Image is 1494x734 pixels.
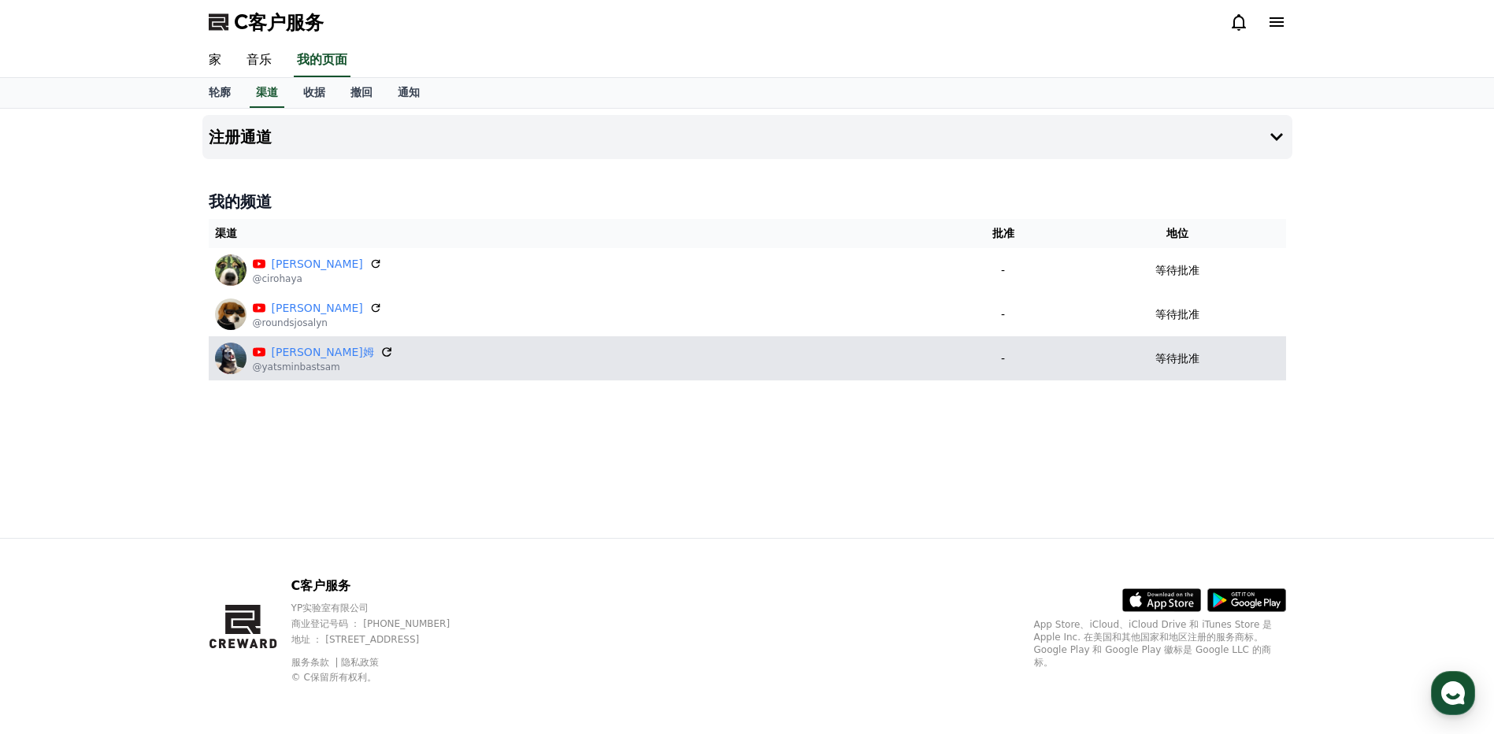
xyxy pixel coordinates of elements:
a: Home [5,499,104,539]
a: [PERSON_NAME]姆 [272,344,374,361]
a: 轮廓 [196,78,243,108]
font: 地位 [1166,227,1188,239]
p: - [943,350,1063,367]
p: C客户服务 [291,576,480,595]
p: - [943,262,1063,279]
a: 渠道 [250,78,284,108]
p: 地址 ： [STREET_ADDRESS] [291,633,480,646]
p: @cirohaya [253,272,382,285]
a: 服务条款 [291,657,341,668]
button: 注册通道 [202,115,1292,159]
a: [PERSON_NAME] [272,256,363,272]
p: 等待批准 [1155,306,1199,323]
img: 亚茨敏·巴斯特姆 [215,343,247,374]
p: 等待批准 [1155,262,1199,279]
span: Home [40,523,68,536]
a: [PERSON_NAME] [272,300,363,317]
p: - [943,306,1063,323]
p: 等待批准 [1155,350,1199,367]
a: Messages [104,499,203,539]
a: Settings [203,499,302,539]
p: © C保留所有权利。 [291,671,480,684]
font: 批准 [992,227,1014,239]
a: 我的页面 [294,44,350,77]
font: 通知 [398,86,420,98]
font: 收据 [303,86,325,98]
a: 通知 [385,78,432,108]
a: 撤回 [338,78,385,108]
p: @roundsjosalyn [253,317,382,329]
a: 音乐 [234,44,284,77]
span: Messages [131,524,177,536]
img: 查房乔莎琳 [215,298,247,330]
font: 渠道 [215,227,237,239]
font: 轮廓 [209,86,231,98]
h4: 注册通道 [209,128,272,146]
p: 商业登记号码 ： [PHONE_NUMBER] [291,617,480,630]
a: 收据 [291,78,338,108]
img: 西罗·哈亚 [215,254,247,286]
a: C客户服务 [209,9,324,35]
p: @yatsminbastsam [253,361,393,373]
font: 渠道 [256,86,278,98]
span: C客户服务 [234,9,324,35]
font: 撤回 [350,86,373,98]
h4: 我的频道 [209,191,1286,213]
a: 隐私政策 [341,657,379,668]
span: Settings [233,523,272,536]
a: 家 [196,44,234,77]
p: App Store、iCloud、iCloud Drive 和 iTunes Store 是 Apple Inc. 在美国和其他国家和地区注册的服务商标。Google Play 和 Google... [1034,618,1286,669]
p: YP实验室有限公司 [291,602,480,614]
